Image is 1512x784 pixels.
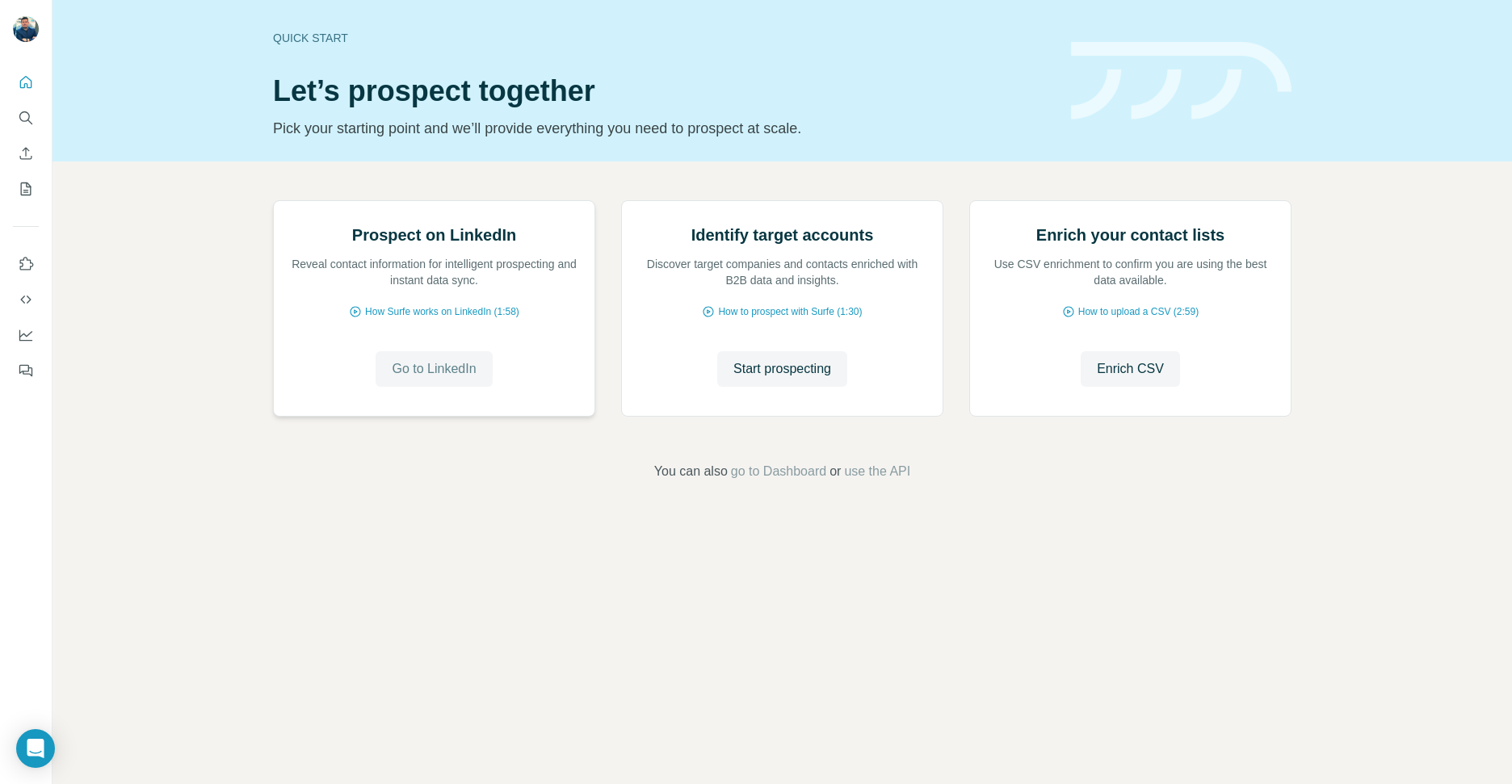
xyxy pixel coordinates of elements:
[829,462,841,481] span: or
[16,729,55,768] div: Open Intercom Messenger
[638,256,926,288] p: Discover target companies and contacts enriched with B2B data and insights.
[1071,42,1291,120] img: banner
[13,16,39,42] img: Avatar
[13,68,39,97] button: Quick start
[13,139,39,168] button: Enrich CSV
[844,462,910,481] button: use the API
[376,351,492,387] button: Go to LinkedIn
[273,30,1052,46] div: Quick start
[731,462,826,481] button: go to Dashboard
[365,304,519,319] span: How Surfe works on LinkedIn (1:58)
[13,249,39,279] button: Use Surfe on LinkedIn
[273,117,1052,140] p: Pick your starting point and we’ll provide everything you need to prospect at scale.
[392,359,476,379] span: Go to LinkedIn
[13,285,39,314] button: Use Surfe API
[13,103,39,132] button: Search
[718,304,862,319] span: How to prospect with Surfe (1:30)
[290,256,578,288] p: Reveal contact information for intelligent prospecting and instant data sync.
[1097,359,1164,379] span: Enrich CSV
[1036,224,1224,246] h2: Enrich your contact lists
[13,174,39,203] button: My lists
[13,321,39,350] button: Dashboard
[1081,351,1180,387] button: Enrich CSV
[13,356,39,385] button: Feedback
[273,75,1052,107] h1: Let’s prospect together
[986,256,1275,288] p: Use CSV enrichment to confirm you are using the best data available.
[691,224,874,246] h2: Identify target accounts
[733,359,831,379] span: Start prospecting
[352,224,516,246] h2: Prospect on LinkedIn
[1078,304,1199,319] span: How to upload a CSV (2:59)
[717,351,847,387] button: Start prospecting
[654,462,728,481] span: You can also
